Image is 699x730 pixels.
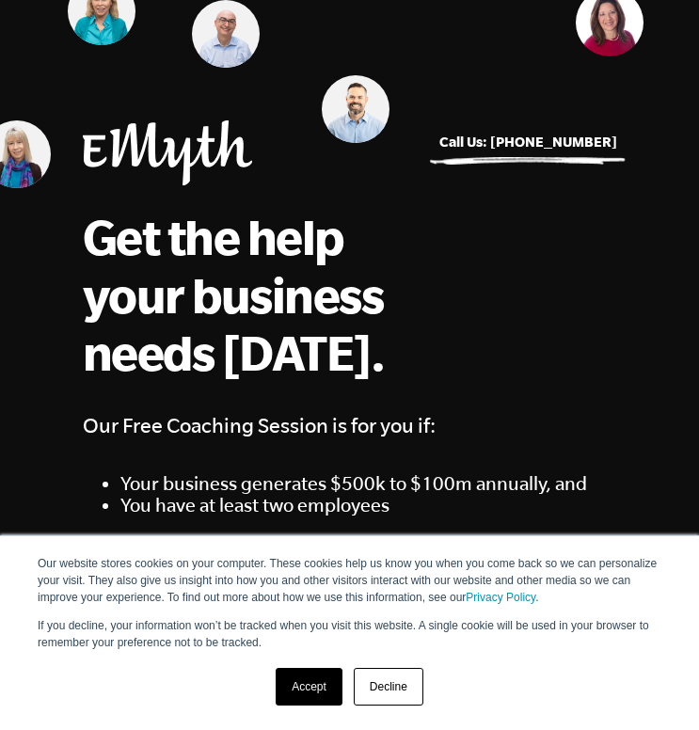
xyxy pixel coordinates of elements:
[38,555,661,606] p: Our website stores cookies on your computer. These cookies help us know you when you come back so...
[38,617,661,651] p: If you decline, your information won’t be tracked when you visit this website. A single cookie wi...
[83,408,617,442] h4: Our Free Coaching Session is for you if:
[83,208,445,382] h1: Get the help your business needs [DATE].
[120,494,617,516] li: You have at least two employees
[120,472,617,494] li: Your business generates $500k to $100m annually, and
[322,75,389,143] img: Matt Pierce, EMyth Business Coach
[276,668,342,706] a: Accept
[466,591,535,604] a: Privacy Policy
[354,668,423,706] a: Decline
[83,120,252,185] img: EMyth
[439,134,617,150] a: Call Us: [PHONE_NUMBER]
